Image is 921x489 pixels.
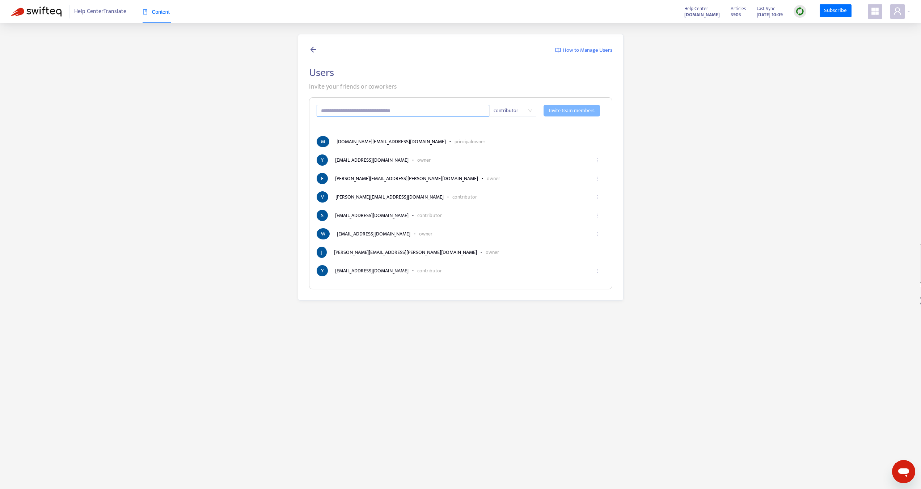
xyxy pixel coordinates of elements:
b: - [481,248,482,256]
button: ellipsis [591,171,603,187]
button: ellipsis [591,152,603,168]
li: [EMAIL_ADDRESS][DOMAIN_NAME] [317,210,605,221]
span: How to Manage Users [563,46,612,55]
strong: [DOMAIN_NAME] [684,11,720,19]
span: Content [143,9,170,15]
span: book [143,9,148,14]
span: Y [317,265,328,276]
b: - [482,175,483,182]
span: ellipsis [595,158,600,163]
b: - [414,230,415,238]
b: - [412,156,414,164]
button: ellipsis [591,263,603,279]
span: Y [317,154,328,166]
span: ellipsis [595,195,600,200]
li: [PERSON_NAME][EMAIL_ADDRESS][PERSON_NAME][DOMAIN_NAME] [317,173,605,184]
li: [EMAIL_ADDRESS][DOMAIN_NAME] [317,228,605,239]
b: - [449,138,451,145]
span: contributor [494,105,532,116]
span: Help Center [684,5,708,13]
button: Invite team members [544,105,600,116]
span: ellipsis [595,268,600,273]
span: user [893,7,902,16]
li: [PERSON_NAME][EMAIL_ADDRESS][DOMAIN_NAME] [317,191,605,203]
img: image-link [555,47,561,53]
span: W [317,228,330,239]
b: - [447,193,449,201]
p: contributor [417,267,442,275]
a: Subscribe [820,4,852,17]
p: Invite your friends or coworkers [309,82,612,92]
span: ellipsis [595,213,600,218]
button: ellipsis [591,226,603,242]
span: appstore [871,7,879,16]
li: [DOMAIN_NAME][EMAIL_ADDRESS][DOMAIN_NAME] [317,136,605,147]
span: S [317,210,328,221]
button: ellipsis [591,189,603,205]
span: E [317,173,328,184]
b: - [412,212,414,219]
iframe: メッセージングウィンドウを開くボタン [892,460,915,483]
span: ellipsis [595,231,600,237]
li: [EMAIL_ADDRESS][DOMAIN_NAME] [317,154,605,166]
span: Articles [731,5,746,13]
li: [PERSON_NAME][EMAIL_ADDRESS][PERSON_NAME][DOMAIN_NAME] [317,247,605,258]
p: owner [487,175,500,182]
p: owner [417,156,431,164]
button: ellipsis [591,208,603,224]
span: Help Center Translate [74,5,126,18]
p: contributor [417,212,442,219]
p: owner [419,230,432,238]
li: [EMAIL_ADDRESS][DOMAIN_NAME] [317,265,605,276]
span: J [317,247,327,258]
p: owner [486,248,499,256]
b: - [412,267,414,275]
h2: Users [309,66,612,79]
a: How to Manage Users [555,45,612,55]
a: [DOMAIN_NAME] [684,10,720,19]
span: Last Sync [757,5,775,13]
span: V [317,191,328,203]
span: M [317,136,329,147]
span: ellipsis [595,176,600,181]
strong: [DATE] 10:09 [757,11,783,19]
img: sync.dc5367851b00ba804db3.png [795,7,804,16]
p: principal owner [455,138,485,145]
img: Swifteq [11,7,62,17]
p: contributor [452,193,477,201]
strong: 3903 [731,11,741,19]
